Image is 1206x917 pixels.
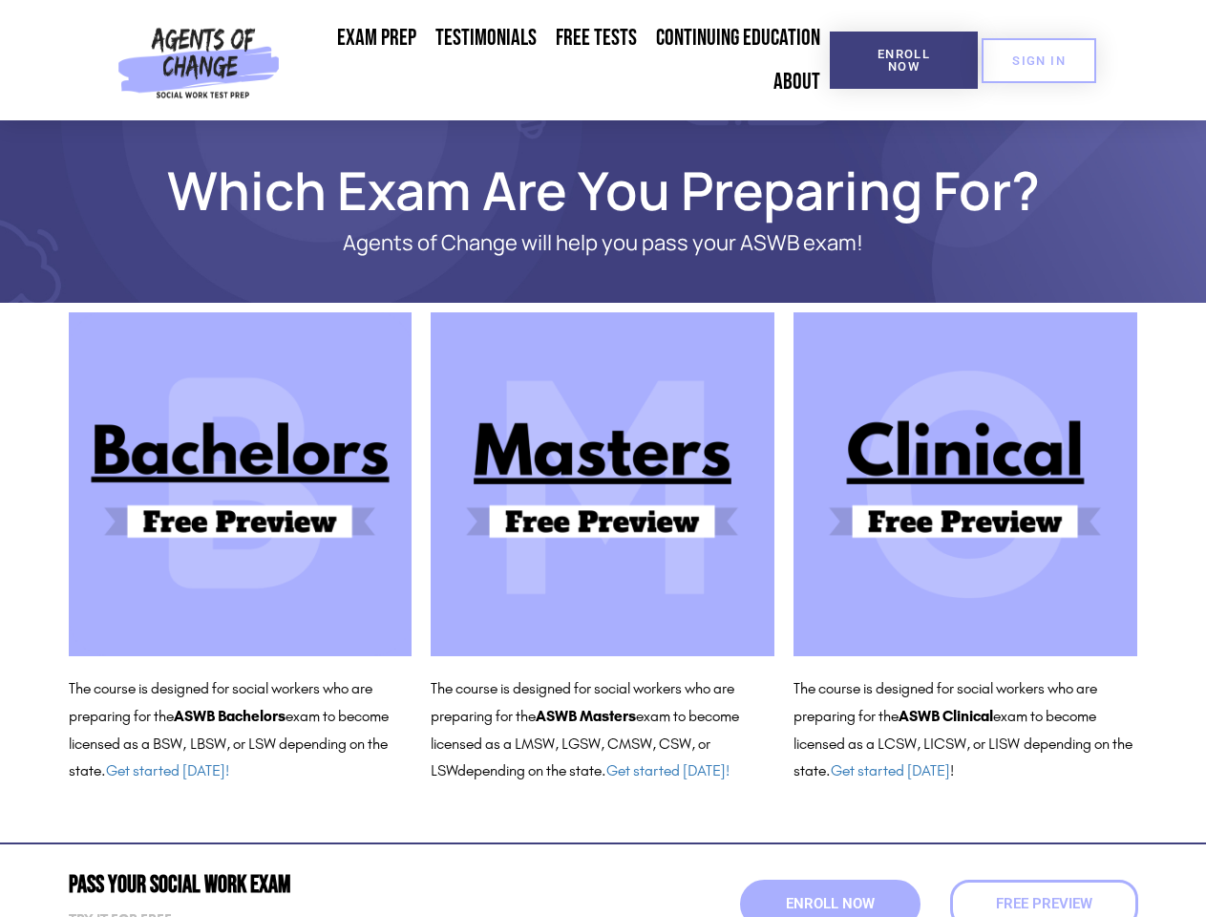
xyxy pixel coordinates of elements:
[606,761,730,779] a: Get started [DATE]!
[136,231,1071,255] p: Agents of Change will help you pass your ASWB exam!
[831,761,950,779] a: Get started [DATE]
[457,761,730,779] span: depending on the state.
[59,168,1148,212] h1: Which Exam Are You Preparing For?
[860,48,947,73] span: Enroll Now
[431,675,774,785] p: The course is designed for social workers who are preparing for the exam to become licensed as a ...
[996,897,1092,911] span: Free Preview
[830,32,978,89] a: Enroll Now
[106,761,229,779] a: Get started [DATE]!
[328,16,426,60] a: Exam Prep
[536,707,636,725] b: ASWB Masters
[786,897,875,911] span: Enroll Now
[546,16,646,60] a: Free Tests
[69,873,594,897] h2: Pass Your Social Work Exam
[899,707,993,725] b: ASWB Clinical
[646,16,830,60] a: Continuing Education
[793,675,1137,785] p: The course is designed for social workers who are preparing for the exam to become licensed as a ...
[287,16,830,104] nav: Menu
[764,60,830,104] a: About
[69,675,413,785] p: The course is designed for social workers who are preparing for the exam to become licensed as a ...
[826,761,954,779] span: . !
[1012,54,1066,67] span: SIGN IN
[982,38,1096,83] a: SIGN IN
[174,707,286,725] b: ASWB Bachelors
[426,16,546,60] a: Testimonials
